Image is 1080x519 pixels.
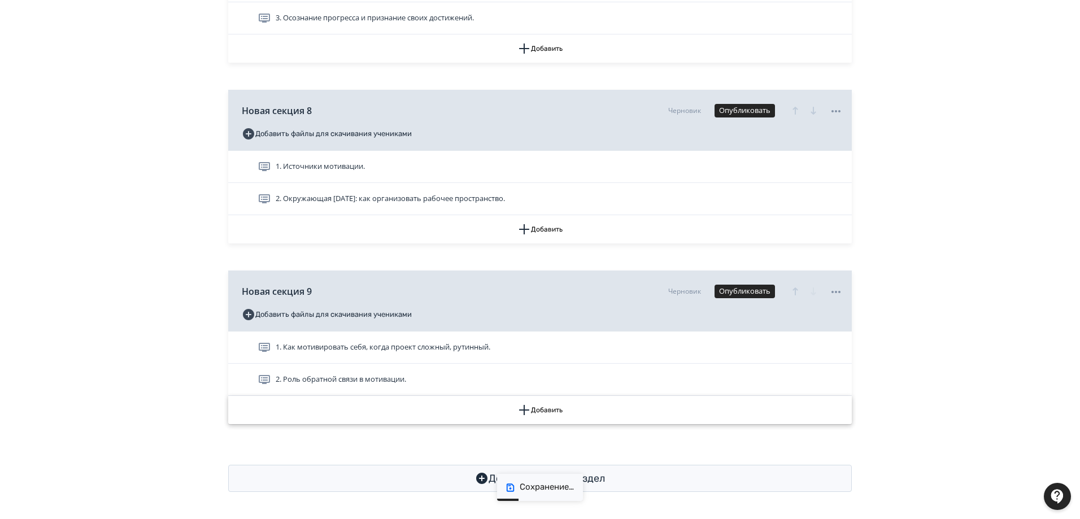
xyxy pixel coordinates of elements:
[715,285,775,298] button: Опубликовать
[276,342,490,353] span: 1. Как мотивировать себя, когда проект сложный, рутинный.
[276,161,365,172] span: 1. Источники мотивации.
[228,465,852,492] button: Добавить новый раздел
[242,104,312,117] span: Новая секция 8
[228,183,852,215] div: 2. Окружающая [DATE]: как организовать рабочее пространство.
[276,193,505,204] span: 2. Окружающая среда: как организовать рабочее пространство.
[228,396,852,424] button: Добавить
[242,306,412,324] button: Добавить файлы для скачивания учениками
[228,34,852,63] button: Добавить
[228,332,852,364] div: 1. Как мотивировать себя, когда проект сложный, рутинный.
[242,285,312,298] span: Новая секция 9
[228,215,852,243] button: Добавить
[715,104,775,117] button: Опубликовать
[668,106,701,116] div: Черновик
[242,125,412,143] button: Добавить файлы для скачивания учениками
[228,2,852,34] div: 3. Осознание прогресса и признание своих достижений.
[276,374,406,385] span: 2. Роль обратной связи в мотивации.
[228,364,852,396] div: 2. Роль обратной связи в мотивации.
[276,12,474,24] span: 3. Осознание прогресса и признание своих достижений.
[520,482,574,493] div: Сохранение…
[228,151,852,183] div: 1. Источники мотивации.
[668,286,701,296] div: Черновик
